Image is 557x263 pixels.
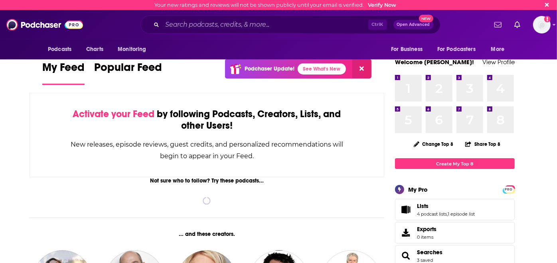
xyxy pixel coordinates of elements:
span: PRO [504,186,514,192]
a: 1 episode list [448,211,475,217]
button: open menu [42,42,82,57]
a: 3 saved [417,257,433,263]
button: Open AdvancedNew [393,20,434,29]
span: Ctrl K [368,20,387,30]
img: User Profile [533,16,551,33]
span: Podcasts [48,44,71,55]
a: Searches [398,250,414,261]
a: Lists [417,202,475,210]
span: Activate your Feed [73,108,154,120]
a: Searches [417,249,442,256]
a: Charts [81,42,108,57]
span: For Business [391,44,423,55]
span: Logged in as jjomalley [533,16,551,33]
input: Search podcasts, credits, & more... [162,18,368,31]
span: Exports [417,226,437,233]
a: Exports [395,222,515,243]
p: Podchaser Update! [245,65,294,72]
button: open menu [112,42,156,57]
div: New releases, episode reviews, guest credits, and personalized recommendations will begin to appe... [70,139,344,162]
div: by following Podcasts, Creators, Lists, and other Users! [70,108,344,131]
button: Show profile menu [533,16,551,33]
span: More [491,44,505,55]
span: , [447,211,448,217]
button: open menu [385,42,433,57]
span: Open Advanced [397,23,430,27]
div: ... and these creators. [30,231,384,237]
a: PRO [504,186,514,192]
a: Lists [398,204,414,215]
a: View Profile [482,58,515,66]
a: Show notifications dropdown [511,18,523,31]
a: 4 podcast lists [417,211,447,217]
div: Not sure who to follow? Try these podcasts... [30,177,384,184]
span: Lists [417,202,429,210]
a: Create My Top 8 [395,158,515,169]
a: See What's New [298,63,346,75]
svg: Email not verified [544,16,551,22]
span: Monitoring [118,44,146,55]
span: For Podcasters [437,44,476,55]
button: Share Top 8 [465,136,501,152]
a: Show notifications dropdown [491,18,505,31]
div: Your new ratings and reviews will not be shown publicly until your email is verified. [155,2,397,8]
a: My Feed [42,61,85,85]
button: Change Top 8 [409,139,458,149]
button: open menu [432,42,487,57]
span: Popular Feed [94,61,162,79]
span: New [419,15,433,22]
a: Verify Now [368,2,397,8]
button: open menu [486,42,515,57]
div: Search podcasts, credits, & more... [140,16,440,34]
span: 0 items [417,234,437,240]
span: My Feed [42,61,85,79]
span: Charts [86,44,103,55]
img: Podchaser - Follow, Share and Rate Podcasts [6,17,83,32]
div: My Pro [408,186,428,193]
a: Popular Feed [94,61,162,85]
a: Welcome [PERSON_NAME]! [395,58,474,66]
span: Lists [395,199,515,220]
span: Exports [398,227,414,238]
